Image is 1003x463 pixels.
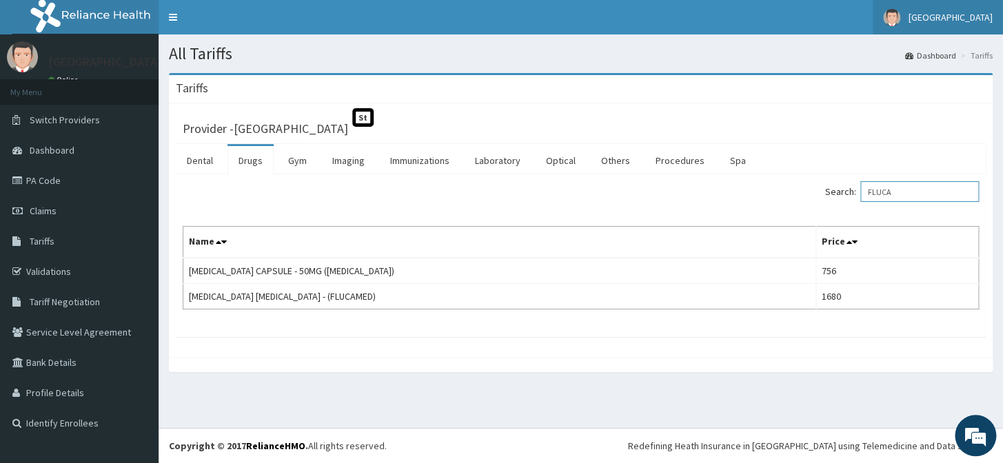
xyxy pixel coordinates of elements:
[277,146,318,175] a: Gym
[905,50,956,61] a: Dashboard
[815,258,978,284] td: 756
[860,181,979,202] input: Search:
[719,146,757,175] a: Spa
[883,9,900,26] img: User Image
[7,313,263,361] textarea: Type your message and hit 'Enter'
[590,146,641,175] a: Others
[48,75,81,85] a: Online
[48,56,162,68] p: [GEOGRAPHIC_DATA]
[815,284,978,309] td: 1680
[321,146,376,175] a: Imaging
[628,439,993,453] div: Redefining Heath Insurance in [GEOGRAPHIC_DATA] using Telemedicine and Data Science!
[30,235,54,247] span: Tariffs
[352,108,374,127] span: St
[30,144,74,156] span: Dashboard
[909,11,993,23] span: [GEOGRAPHIC_DATA]
[169,440,308,452] strong: Copyright © 2017 .
[72,77,232,95] div: Chat with us now
[645,146,716,175] a: Procedures
[169,45,993,63] h1: All Tariffs
[379,146,460,175] a: Immunizations
[30,114,100,126] span: Switch Providers
[176,82,208,94] h3: Tariffs
[227,146,274,175] a: Drugs
[815,227,978,258] th: Price
[246,440,305,452] a: RelianceHMO
[183,258,816,284] td: [MEDICAL_DATA] CAPSULE - 50MG ([MEDICAL_DATA])
[226,7,259,40] div: Minimize live chat window
[183,123,348,135] h3: Provider - [GEOGRAPHIC_DATA]
[80,142,190,281] span: We're online!
[535,146,587,175] a: Optical
[30,205,57,217] span: Claims
[26,69,56,103] img: d_794563401_company_1708531726252_794563401
[464,146,531,175] a: Laboratory
[176,146,224,175] a: Dental
[958,50,993,61] li: Tariffs
[30,296,100,308] span: Tariff Negotiation
[183,227,816,258] th: Name
[825,181,979,202] label: Search:
[183,284,816,309] td: [MEDICAL_DATA] [MEDICAL_DATA] - (FLUCAMED)
[159,428,1003,463] footer: All rights reserved.
[7,41,38,72] img: User Image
